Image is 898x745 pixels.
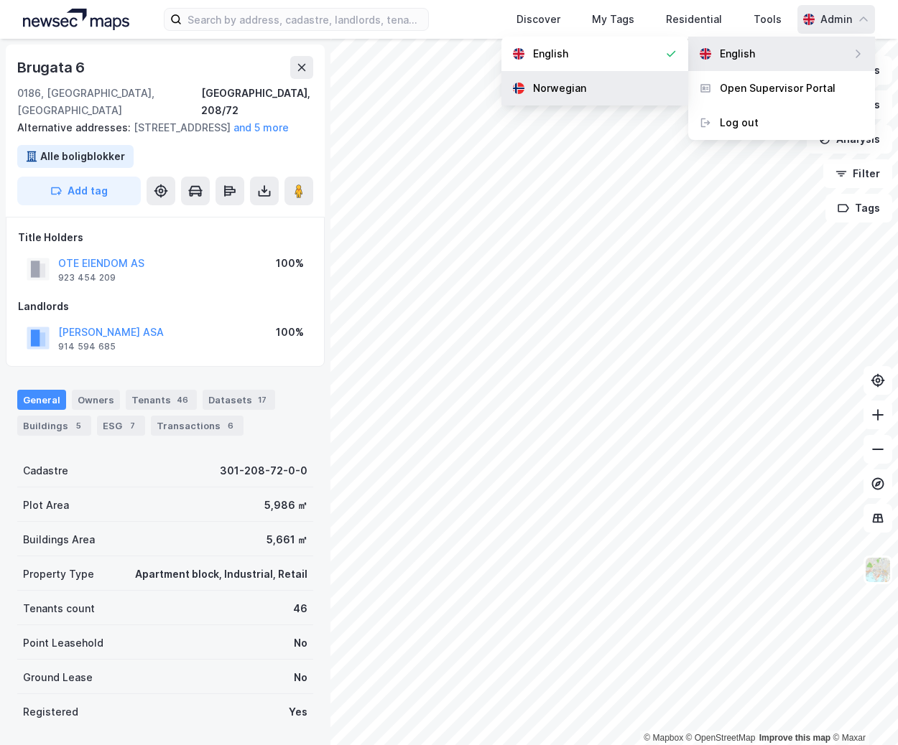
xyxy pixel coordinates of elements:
div: 5 [71,418,85,433]
div: No [294,669,307,686]
button: Tags [825,194,892,222]
div: 46 [174,393,191,407]
a: Improve this map [759,733,830,743]
img: Z [864,556,892,584]
div: 7 [125,418,139,433]
div: 5,661 ㎡ [267,531,307,548]
div: Ground Lease [23,669,93,686]
span: Alternative addresses: [17,121,134,133]
div: Tenants [126,390,197,410]
div: Transactions [151,416,244,436]
div: 100% [276,255,304,272]
div: Datasets [203,390,275,410]
img: logo.a4113a55bc3d86da70a041830d287a7e.svg [23,9,129,30]
div: Residential [666,11,722,28]
div: 0186, [GEOGRAPHIC_DATA], [GEOGRAPHIC_DATA] [17,85,201,119]
div: English [533,45,568,62]
div: Landlords [18,298,313,315]
div: 301-208-72-0-0 [220,462,307,479]
div: English [720,45,755,62]
div: 6 [223,418,238,433]
div: Title Holders [18,229,313,246]
div: [STREET_ADDRESS] [17,119,302,136]
div: Norwegian [533,80,586,97]
div: Admin [820,11,852,28]
div: Apartment block, Industrial, Retail [135,566,307,583]
div: 100% [276,324,304,341]
div: Owners [72,390,120,410]
div: Log out [720,114,759,131]
button: Add tag [17,177,141,205]
div: Discover [517,11,560,28]
div: Yes [289,703,307,721]
div: [GEOGRAPHIC_DATA], 208/72 [201,85,313,119]
div: Buildings [17,416,91,436]
div: Alle boligblokker [40,148,125,165]
div: Registered [23,703,78,721]
a: Mapbox [644,733,683,743]
button: Filter [823,159,892,188]
input: Search by address, cadastre, landlords, tenants or people [182,9,427,30]
div: Plot Area [23,497,69,514]
div: Property Type [23,566,94,583]
div: 914 594 685 [58,341,116,352]
div: Point Leasehold [23,634,103,652]
div: Tools [754,11,782,28]
div: General [17,390,66,410]
div: Cadastre [23,462,68,479]
div: Tenants count [23,600,95,617]
div: 5,986 ㎡ [264,497,307,514]
div: ESG [97,416,145,436]
iframe: Chat Widget [826,676,898,745]
div: 923 454 209 [58,272,116,284]
div: 17 [255,393,269,407]
div: Buildings Area [23,531,95,548]
a: OpenStreetMap [686,733,756,743]
div: Open Supervisor Portal [720,80,835,97]
div: 46 [293,600,307,617]
div: No [294,634,307,652]
div: Brugata 6 [17,56,88,79]
div: My Tags [592,11,634,28]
